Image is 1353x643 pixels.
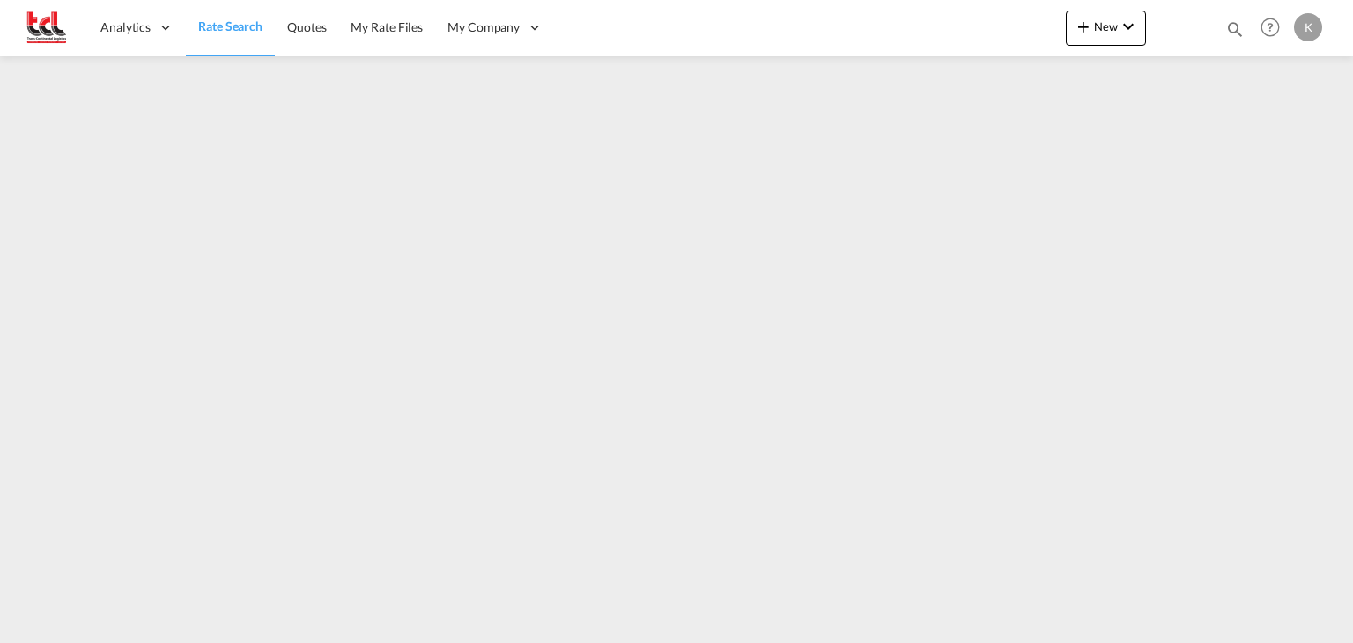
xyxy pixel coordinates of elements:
span: Help [1255,12,1285,42]
div: icon-magnify [1225,19,1245,46]
span: New [1073,19,1139,33]
span: My Company [447,18,520,36]
img: 7f4c0620383011eea051fdf82ba72442.jpeg [26,8,66,48]
span: Analytics [100,18,151,36]
md-icon: icon-chevron-down [1118,16,1139,37]
div: K [1294,13,1322,41]
span: Quotes [287,19,326,34]
div: Help [1255,12,1294,44]
button: icon-plus 400-fgNewicon-chevron-down [1066,11,1146,46]
md-icon: icon-plus 400-fg [1073,16,1094,37]
span: Rate Search [198,18,262,33]
md-icon: icon-magnify [1225,19,1245,39]
span: My Rate Files [351,19,423,34]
